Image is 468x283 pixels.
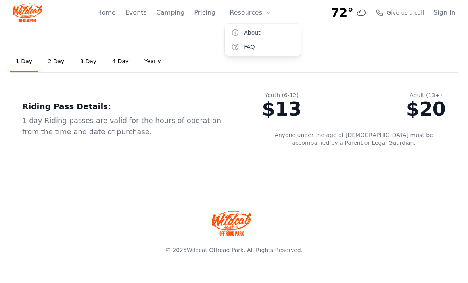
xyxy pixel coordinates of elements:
[376,9,424,17] a: Give us a call
[225,25,301,40] a: About
[187,247,244,253] a: Wildcat Offroad Park
[97,8,115,17] a: Home
[156,8,184,17] a: Camping
[225,5,276,21] button: Resources
[138,51,167,72] a: Yearly
[194,8,215,17] a: Pricing
[212,210,251,236] img: Wildcat Offroad park
[225,40,301,54] a: FAQ
[13,3,42,22] img: Wildcat Logo
[125,8,147,17] a: Events
[331,6,354,20] span: 72°
[262,131,446,147] p: Anyone under the age of [DEMOGRAPHIC_DATA] must be accompanied by a Parent or Legal Guardian.
[262,99,301,118] div: $13
[433,8,455,17] a: Sign In
[262,91,301,99] div: Youth (6-12)
[10,51,38,72] a: 1 Day
[42,51,71,72] a: 2 Day
[74,51,103,72] a: 3 Day
[22,101,236,112] div: Riding Pass Details:
[106,51,135,72] a: 4 Day
[406,91,446,99] div: Adult (13+)
[387,9,424,17] span: Give us a call
[22,115,236,137] div: 1 day Riding passes are valid for the hours of operation from the time and date of purchase.
[165,247,303,253] span: © 2025 . All Rights Reserved.
[406,99,446,118] div: $20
